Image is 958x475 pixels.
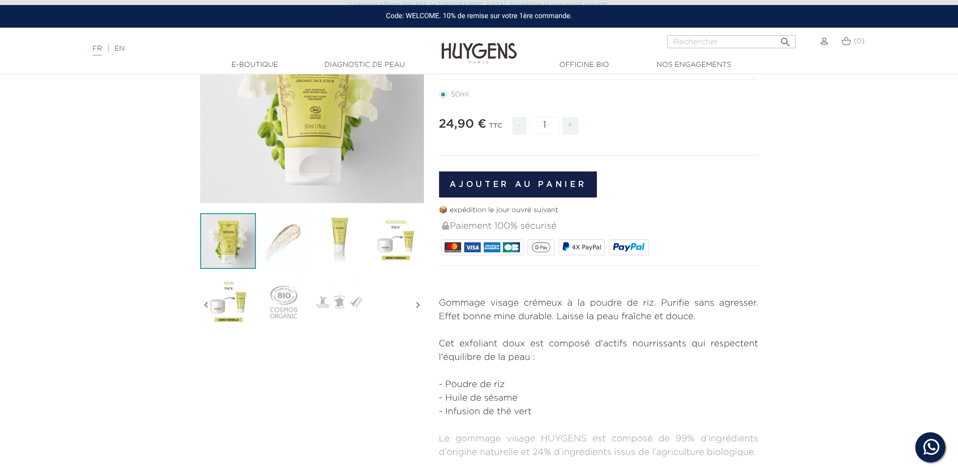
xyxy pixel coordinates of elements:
img: MASTERCARD [445,242,461,252]
img: Huygens [442,27,517,65]
a: Diagnostic de peau [314,60,415,70]
a: EN [115,45,125,52]
span: + [562,117,578,135]
p: Gommage visage crémeux à la poudre de riz. Purifie sans agresser. Effet bonne mine durable. Laiss... [439,297,758,324]
iframe: Comment utiliser le Gommage Visage ? [200,335,424,461]
label: 50ml [439,90,481,99]
img: VISA [464,242,481,252]
a: Officine Bio [534,60,635,70]
div: TTC [489,115,502,142]
div: Paiement 100% sécurisé [441,216,758,237]
i:  [200,280,212,330]
div: | [88,43,392,55]
img: AMEX [484,242,500,252]
span: - [512,117,527,135]
img: google_pay [532,242,551,252]
span: (0) [853,38,864,45]
i:  [779,33,792,45]
span: 4X PayPal [572,244,601,251]
p: 📦 expédition le jour ouvré suivant [439,205,758,216]
i:  [412,280,424,330]
li: - Huile de sésame [439,392,758,405]
img: Le Gommage Visage [200,213,256,269]
span: Le gommage visage HUYGENS est composé de 99% d’ingrédients d’origine naturelle et 24% d’ingrédien... [439,434,758,457]
img: Paiement 100% sécurisé [442,222,449,230]
img: Le Gommage Visage [312,213,368,269]
li: - Poudre de riz [439,378,758,392]
button:  [776,32,795,46]
a: E-Boutique [205,60,305,70]
img: CB_NATIONALE [503,242,519,252]
span: 24,90 € [439,118,487,130]
input: Rechercher [667,35,796,48]
button: Ajouter au panier [439,171,597,198]
a: Nos engagements [644,60,744,70]
a: FR [93,45,102,56]
li: - Infusion de thé vert [439,405,758,419]
p: Cet exfoliant doux est composé d'actifs nourrissants qui respectent l'équilibre de la peau : [439,337,758,364]
input: Quantité [530,117,560,134]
